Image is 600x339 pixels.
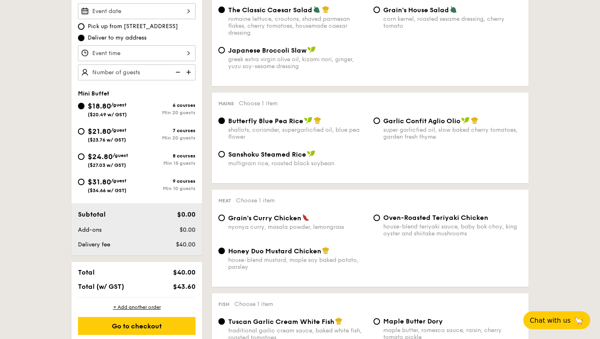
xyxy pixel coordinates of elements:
span: $18.80 [88,102,111,111]
span: Grain's Curry Chicken [228,214,301,222]
input: Butterfly Blue Pea Riceshallots, coriander, supergarlicfied oil, blue pea flower [218,117,225,124]
span: /guest [111,127,127,133]
input: Garlic Confit Aglio Oliosuper garlicfied oil, slow baked cherry tomatoes, garden fresh thyme [373,117,380,124]
span: Delivery fee [78,241,110,248]
span: Sanshoku Steamed Rice [228,151,306,158]
img: icon-chef-hat.a58ddaea.svg [471,117,478,124]
span: /guest [111,102,127,108]
div: house-blend mustard, maple soy baked potato, parsley [228,257,367,270]
div: 8 courses [137,153,196,159]
input: Pick up from [STREET_ADDRESS] [78,23,84,30]
button: Chat with us🦙 [523,311,590,329]
div: corn kernel, roasted sesame dressing, cherry tomato [383,16,522,29]
span: $40.00 [176,241,196,248]
span: $21.80 [88,127,111,136]
span: 🦙 [574,316,584,325]
span: Maple Butter Dory [383,317,443,325]
span: ($27.03 w/ GST) [88,162,126,168]
span: /guest [113,153,128,158]
span: /guest [111,178,127,184]
div: multigrain rice, roasted black soybean [228,160,367,167]
span: Add-ons [78,226,102,233]
img: icon-spicy.37a8142b.svg [302,214,309,221]
span: $0.00 [180,226,196,233]
img: icon-vegan.f8ff3823.svg [461,117,469,124]
img: icon-chef-hat.a58ddaea.svg [322,6,329,13]
span: Mini Buffet [78,90,109,97]
span: $24.80 [88,152,113,161]
div: Min 20 guests [137,135,196,141]
input: Tuscan Garlic Cream White Fishtraditional garlic cream sauce, baked white fish, roasted tomatoes [218,318,225,325]
span: Honey Duo Mustard Chicken [228,247,321,255]
div: nyonya curry, masala powder, lemongrass [228,224,367,230]
input: Honey Duo Mustard Chickenhouse-blend mustard, maple soy baked potato, parsley [218,248,225,254]
div: shallots, coriander, supergarlicfied oil, blue pea flower [228,126,367,140]
img: icon-vegan.f8ff3823.svg [304,117,312,124]
input: The Classic Caesar Saladromaine lettuce, croutons, shaved parmesan flakes, cherry tomatoes, house... [218,7,225,13]
img: icon-vegan.f8ff3823.svg [307,46,316,53]
img: icon-vegan.f8ff3823.svg [307,150,315,157]
span: Deliver to my address [88,34,147,42]
span: $31.80 [88,177,111,186]
div: Min 20 guests [137,110,196,115]
span: Chat with us [530,317,571,324]
span: Japanese Broccoli Slaw [228,47,307,54]
span: Butterfly Blue Pea Rice [228,117,303,125]
div: Go to checkout [78,317,196,335]
span: Oven-Roasted Teriyaki Chicken [383,214,488,222]
div: 9 courses [137,178,196,184]
span: Total (w/ GST) [78,283,124,290]
input: Grain's House Saladcorn kernel, roasted sesame dressing, cherry tomato [373,7,380,13]
img: icon-vegetarian.fe4039eb.svg [313,6,320,13]
span: $43.60 [173,283,196,290]
img: icon-vegetarian.fe4039eb.svg [450,6,457,13]
span: Tuscan Garlic Cream White Fish [228,318,334,326]
span: Total [78,268,95,276]
span: Mains [218,101,234,106]
img: icon-reduce.1d2dbef1.svg [171,64,183,80]
span: Fish [218,301,229,307]
span: Choose 1 item [239,100,278,107]
span: Garlic Confit Aglio Olio [383,117,460,125]
div: 7 courses [137,128,196,133]
input: Event time [78,45,196,61]
div: 6 courses [137,102,196,108]
span: Choose 1 item [236,197,275,204]
img: icon-chef-hat.a58ddaea.svg [322,247,329,254]
span: Grain's House Salad [383,6,449,14]
div: house-blend teriyaki sauce, baby bok choy, king oyster and shiitake mushrooms [383,223,522,237]
div: + Add another order [78,304,196,310]
input: Japanese Broccoli Slawgreek extra virgin olive oil, kizami nori, ginger, yuzu soy-sesame dressing [218,47,225,53]
img: icon-chef-hat.a58ddaea.svg [314,117,321,124]
img: icon-chef-hat.a58ddaea.svg [335,317,342,325]
input: Number of guests [78,64,196,80]
span: ($34.66 w/ GST) [88,188,127,193]
input: Maple Butter Dorymaple butter, romesco sauce, raisin, cherry tomato pickle [373,318,380,325]
input: $18.80/guest($20.49 w/ GST)6 coursesMin 20 guests [78,103,84,109]
input: Event date [78,3,196,19]
div: Min 10 guests [137,186,196,191]
input: Grain's Curry Chickennyonya curry, masala powder, lemongrass [218,215,225,221]
input: Deliver to my address [78,35,84,41]
span: ($23.76 w/ GST) [88,137,126,143]
span: Choose 1 item [234,301,273,308]
div: romaine lettuce, croutons, shaved parmesan flakes, cherry tomatoes, housemade caesar dressing [228,16,367,36]
span: ($20.49 w/ GST) [88,112,127,117]
div: super garlicfied oil, slow baked cherry tomatoes, garden fresh thyme [383,126,522,140]
img: icon-add.58712e84.svg [183,64,196,80]
input: $24.80/guest($27.03 w/ GST)8 coursesMin 15 guests [78,153,84,160]
span: $40.00 [173,268,196,276]
span: Meat [218,198,231,204]
span: The Classic Caesar Salad [228,6,312,14]
input: Oven-Roasted Teriyaki Chickenhouse-blend teriyaki sauce, baby bok choy, king oyster and shiitake ... [373,215,380,221]
input: Sanshoku Steamed Ricemultigrain rice, roasted black soybean [218,151,225,157]
span: $0.00 [177,210,196,218]
div: Min 15 guests [137,160,196,166]
input: $21.80/guest($23.76 w/ GST)7 coursesMin 20 guests [78,128,84,135]
span: Pick up from [STREET_ADDRESS] [88,22,178,31]
input: $31.80/guest($34.66 w/ GST)9 coursesMin 10 guests [78,179,84,185]
div: greek extra virgin olive oil, kizami nori, ginger, yuzu soy-sesame dressing [228,56,367,70]
span: Subtotal [78,210,106,218]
